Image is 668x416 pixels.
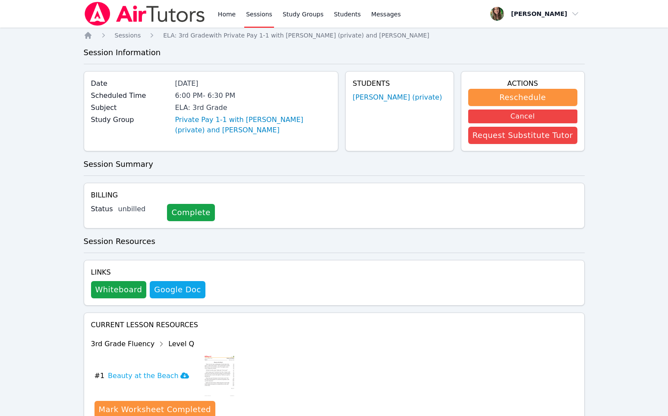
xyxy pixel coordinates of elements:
a: Google Doc [150,281,205,298]
img: Air Tutors [84,2,206,26]
div: 6:00 PM - 6:30 PM [175,91,331,101]
h3: Session Summary [84,158,585,170]
h4: Current Lesson Resources [91,320,577,330]
img: Beauty at the Beach [203,354,236,397]
h4: Actions [468,78,577,89]
h4: Links [91,267,205,278]
div: [DATE] [175,78,331,89]
span: # 1 [95,371,105,381]
div: ELA: 3rd Grade [175,103,331,113]
label: Status [91,204,113,214]
h3: Session Information [84,47,585,59]
a: Private Pay 1-1 with [PERSON_NAME] (private) and [PERSON_NAME] [175,115,331,135]
a: Complete [167,204,214,221]
label: Date [91,78,170,89]
a: [PERSON_NAME] (private) [353,92,442,103]
span: Messages [371,10,401,19]
button: Whiteboard [91,281,147,298]
button: #1Beauty at the Beach [95,354,196,397]
button: Cancel [468,109,577,123]
a: Sessions [115,31,141,40]
h3: Session Resources [84,235,585,247]
span: Sessions [115,32,141,39]
button: Request Substitute Tutor [468,127,577,144]
span: ELA: 3rd Grade with Private Pay 1-1 with [PERSON_NAME] (private) and [PERSON_NAME] [163,32,429,39]
nav: Breadcrumb [84,31,585,40]
button: Reschedule [468,89,577,106]
label: Subject [91,103,170,113]
div: unbilled [118,204,160,214]
div: 3rd Grade Fluency Level Q [91,337,300,351]
h3: Beauty at the Beach [108,371,189,381]
h4: Billing [91,190,577,200]
label: Study Group [91,115,170,125]
label: Scheduled Time [91,91,170,101]
h4: Students [353,78,446,89]
a: ELA: 3rd Gradewith Private Pay 1-1 with [PERSON_NAME] (private) and [PERSON_NAME] [163,31,429,40]
div: Mark Worksheet Completed [99,403,211,416]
